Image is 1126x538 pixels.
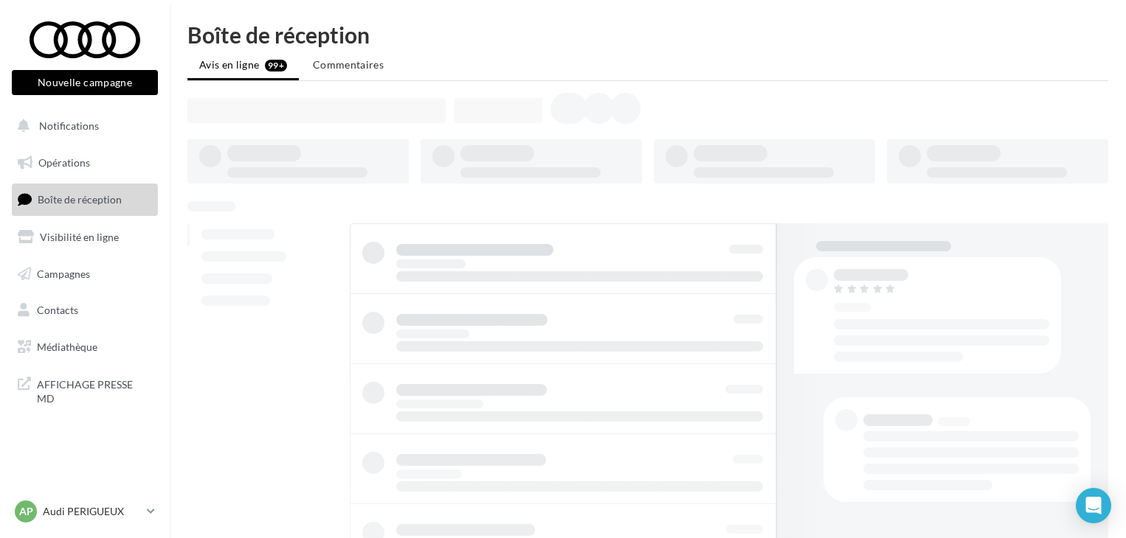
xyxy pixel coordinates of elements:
[9,111,155,142] button: Notifications
[37,374,152,406] span: AFFICHAGE PRESSE MD
[43,504,141,519] p: Audi PERIGUEUX
[9,147,161,178] a: Opérations
[9,259,161,290] a: Campagnes
[37,340,97,353] span: Médiathèque
[12,497,158,525] a: AP Audi PERIGUEUX
[9,332,161,363] a: Médiathèque
[37,267,90,279] span: Campagnes
[9,295,161,326] a: Contacts
[1076,488,1111,523] div: Open Intercom Messenger
[12,70,158,95] button: Nouvelle campagne
[9,368,161,412] a: AFFICHAGE PRESSE MD
[313,58,384,71] span: Commentaires
[187,24,1108,46] div: Boîte de réception
[39,119,99,132] span: Notifications
[37,304,78,316] span: Contacts
[38,193,122,206] span: Boîte de réception
[38,156,90,169] span: Opérations
[9,184,161,215] a: Boîte de réception
[9,222,161,253] a: Visibilité en ligne
[40,231,119,243] span: Visibilité en ligne
[19,504,33,519] span: AP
